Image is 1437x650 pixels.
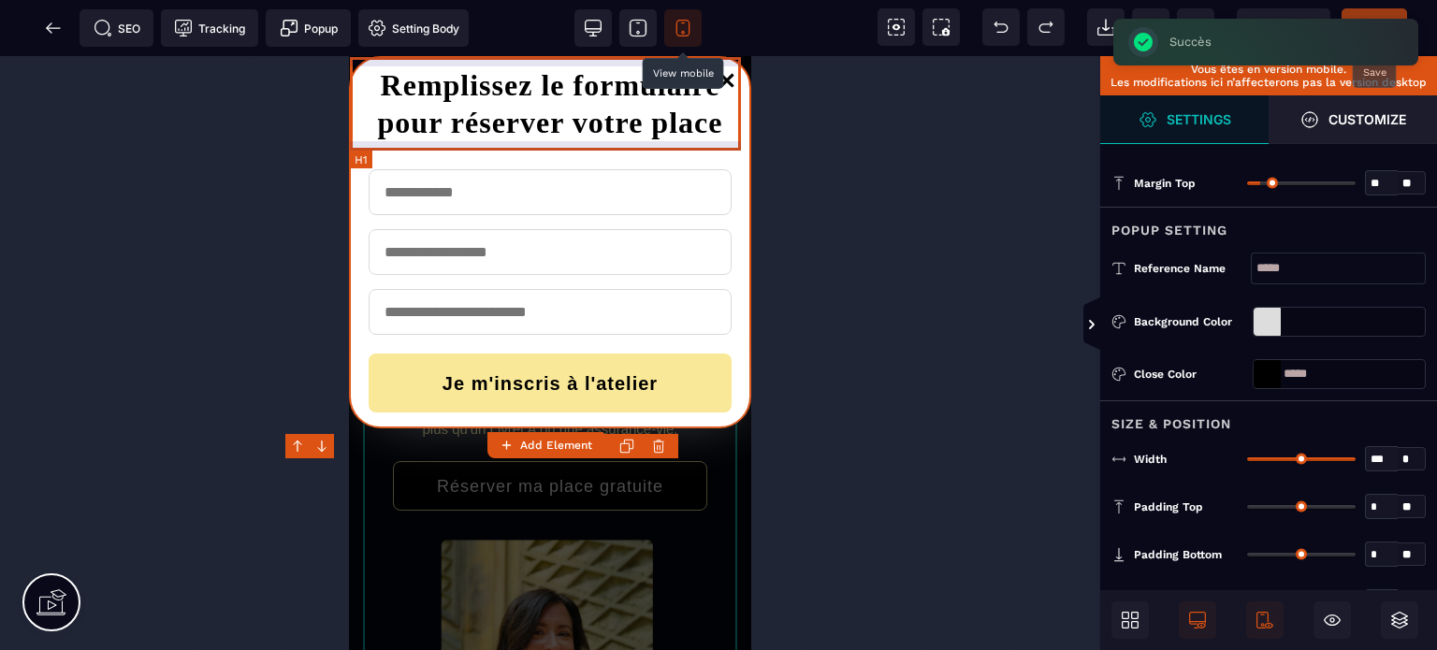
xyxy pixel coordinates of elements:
div: Size & Position [1100,400,1437,435]
span: Popup [280,19,338,37]
span: Padding Bottom [1134,547,1222,562]
span: Preview [1237,8,1330,46]
span: Desktop Only [1179,601,1216,639]
span: Settings [1100,95,1269,144]
h1: Remplissez le formulaire pour réserver votre place [1,1,401,94]
button: Add Element [487,432,603,458]
span: SEO [94,19,140,37]
button: Je m'inscris à l'atelier [20,297,383,356]
div: Reference name [1134,259,1251,278]
strong: Customize [1328,112,1406,126]
span: View components [878,8,915,46]
strong: Add Element [520,439,592,452]
div: Background Color [1134,312,1245,331]
span: Screenshot [922,8,960,46]
span: Tracking [174,19,245,37]
strong: Settings [1167,112,1231,126]
span: Setting Body [368,19,459,37]
span: Open Blocks [1111,601,1149,639]
span: Width [1134,452,1167,467]
p: Vous êtes en version mobile. [1110,63,1428,76]
span: Padding Top [1134,499,1203,514]
span: Open Layers [1381,601,1418,639]
span: Mobile Only [1246,601,1284,639]
a: Close [359,6,397,47]
span: Margin Top [1134,176,1196,191]
p: Les modifications ici n’affecterons pas la version desktop [1110,76,1428,89]
div: Close Color [1134,365,1245,383]
span: Open Style Manager [1269,95,1437,144]
span: Hide/Show Block [1314,601,1351,639]
div: Popup Setting [1100,207,1437,241]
